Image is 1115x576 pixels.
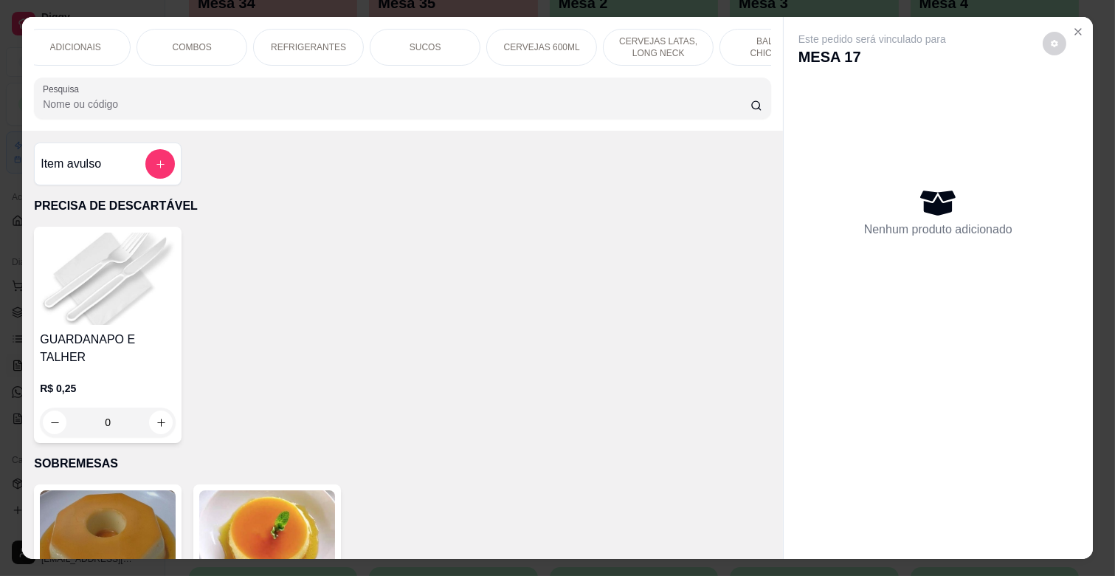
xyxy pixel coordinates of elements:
[173,41,212,53] p: COMBOS
[34,455,771,473] p: SOBREMESAS
[50,41,101,53] p: ADICIONAIS
[40,381,176,396] p: R$ 0,25
[798,32,946,47] p: Este pedido será vinculado para
[410,41,441,53] p: SUCOS
[1066,20,1090,44] button: Close
[732,35,818,59] p: BALAS E CHICLETES
[43,83,84,95] label: Pesquisa
[34,197,771,215] p: PRECISA DE DESCARTÁVEL
[40,233,176,325] img: product-image
[504,41,580,53] p: CERVEJAS 600ML
[40,331,176,366] h4: GUARDANAPO E TALHER
[864,221,1012,239] p: Nenhum produto adicionado
[615,35,701,59] p: CERVEJAS LATAS, LONG NECK
[798,47,946,67] p: MESA 17
[145,149,175,179] button: add-separate-item
[41,155,101,173] h4: Item avulso
[1043,32,1066,55] button: decrease-product-quantity
[43,97,750,112] input: Pesquisa
[271,41,346,53] p: REFRIGERANTES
